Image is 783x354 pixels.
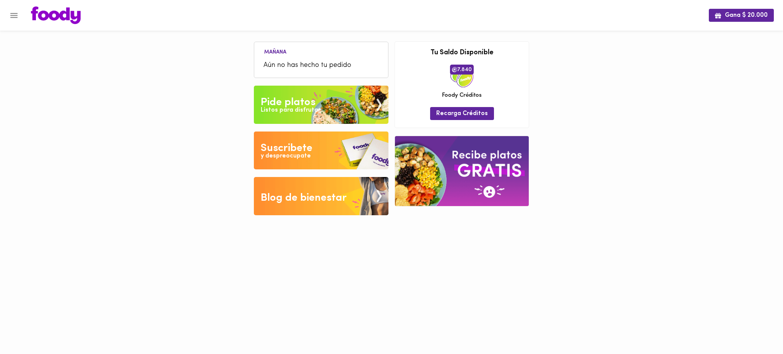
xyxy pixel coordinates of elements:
img: referral-banner.png [395,136,529,206]
img: credits-package.png [450,65,473,88]
div: Listos para disfrutar [261,106,320,115]
button: Recarga Créditos [430,107,494,120]
div: Blog de bienestar [261,190,347,206]
span: Aún no has hecho tu pedido [263,60,379,71]
div: Suscribete [261,141,312,156]
button: Menu [5,6,23,25]
span: Foody Créditos [442,91,482,99]
img: logo.png [31,6,81,24]
img: Blog de bienestar [254,177,388,215]
div: Pide platos [261,95,315,110]
iframe: Messagebird Livechat Widget [739,310,775,346]
img: Pide un Platos [254,86,388,124]
h3: Tu Saldo Disponible [401,49,523,57]
span: Recarga Créditos [436,110,488,117]
img: Disfruta bajar de peso [254,132,388,170]
li: Mañana [258,48,292,55]
img: foody-creditos.png [452,67,457,72]
span: Gana $ 20.000 [715,12,768,19]
button: Gana $ 20.000 [709,9,774,21]
span: 7.840 [450,65,474,75]
div: y despreocupate [261,152,311,161]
